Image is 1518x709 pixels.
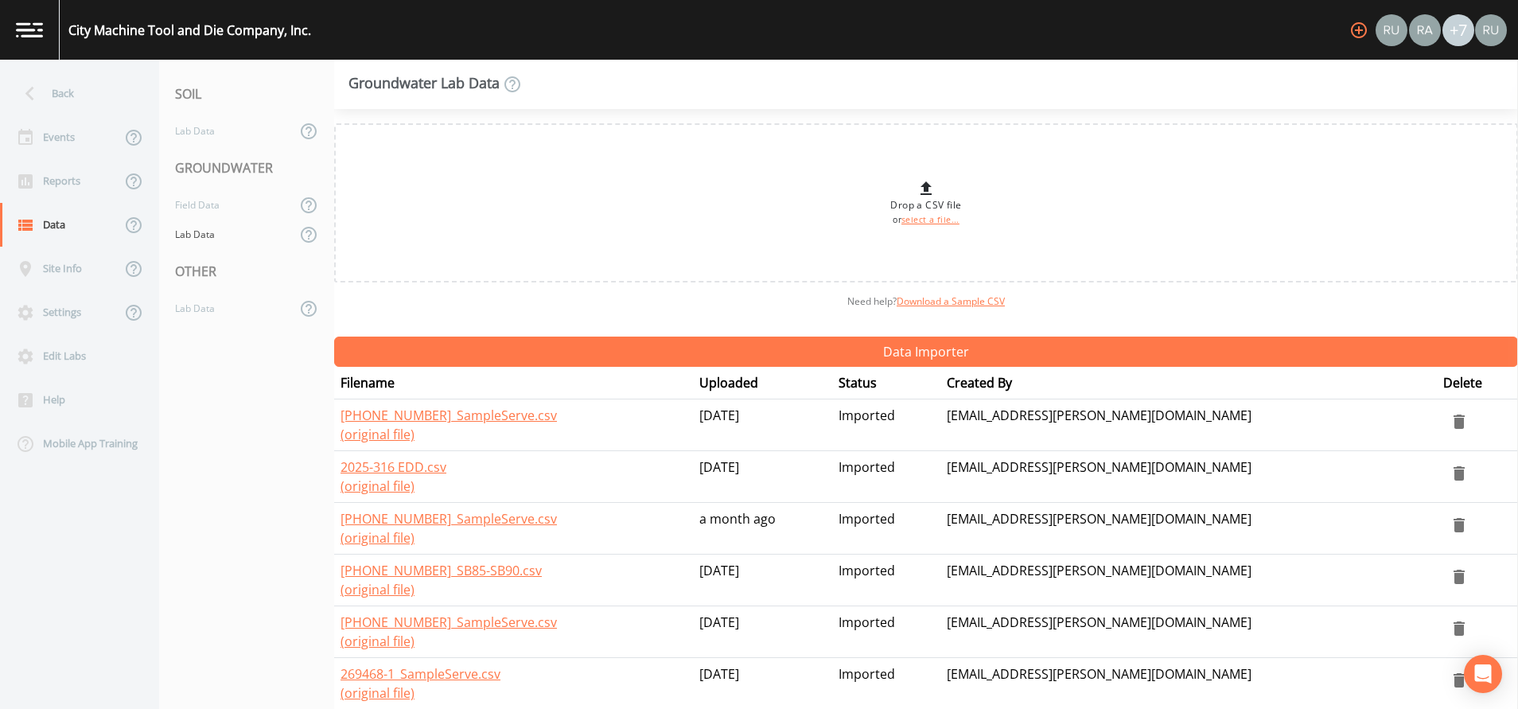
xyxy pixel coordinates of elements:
[693,399,832,450] td: [DATE]
[901,214,959,225] a: select a file...
[940,606,1437,657] td: [EMAIL_ADDRESS][PERSON_NAME][DOMAIN_NAME]
[341,614,557,631] a: [PHONE_NUMBER]_SampleServe.csv
[1442,14,1474,46] div: +7
[693,606,832,657] td: [DATE]
[341,510,557,528] a: [PHONE_NUMBER]_SampleServe.csv
[1408,14,1442,46] div: Radlie J Storer
[832,367,940,399] th: Status
[159,146,334,190] div: GROUNDWATER
[832,502,940,554] td: Imported
[341,426,415,443] a: (original file)
[847,294,1005,308] span: Need help?
[341,581,415,598] a: (original file)
[159,220,296,249] a: Lab Data
[341,407,557,424] a: [PHONE_NUMBER]_SampleServe.csv
[1376,14,1407,46] img: a5c06d64ce99e847b6841ccd0307af82
[1437,367,1518,399] th: Delete
[16,22,43,37] img: logo
[159,249,334,294] div: OTHER
[893,214,959,225] small: or
[1443,664,1475,696] button: delete
[341,529,415,547] a: (original file)
[334,367,693,399] th: Filename
[832,554,940,606] td: Imported
[940,367,1437,399] th: Created By
[1464,655,1502,693] div: Open Intercom Messenger
[1443,458,1475,489] button: delete
[832,450,940,502] td: Imported
[341,665,500,683] a: 269468-1_SampleServe.csv
[1443,561,1475,593] button: delete
[832,657,940,709] td: Imported
[693,367,832,399] th: Uploaded
[341,684,415,702] a: (original file)
[693,554,832,606] td: [DATE]
[334,337,1518,367] button: Data Importer
[897,294,1005,308] a: Download a Sample CSV
[159,116,296,146] a: Lab Data
[693,502,832,554] td: a month ago
[1443,613,1475,645] button: delete
[341,562,542,579] a: [PHONE_NUMBER]_SB85-SB90.csv
[1443,406,1475,438] button: delete
[341,477,415,495] a: (original file)
[1475,14,1507,46] img: a5c06d64ce99e847b6841ccd0307af82
[693,657,832,709] td: [DATE]
[341,633,415,650] a: (original file)
[832,399,940,450] td: Imported
[940,450,1437,502] td: [EMAIL_ADDRESS][PERSON_NAME][DOMAIN_NAME]
[159,294,296,323] a: Lab Data
[348,75,522,94] div: Groundwater Lab Data
[1443,509,1475,541] button: delete
[940,657,1437,709] td: [EMAIL_ADDRESS][PERSON_NAME][DOMAIN_NAME]
[68,21,311,40] div: City Machine Tool and Die Company, Inc.
[341,458,446,476] a: 2025-316 EDD.csv
[159,72,334,116] div: SOIL
[693,450,832,502] td: [DATE]
[940,502,1437,554] td: [EMAIL_ADDRESS][PERSON_NAME][DOMAIN_NAME]
[890,179,961,227] div: Drop a CSV file
[159,190,296,220] a: Field Data
[940,399,1437,450] td: [EMAIL_ADDRESS][PERSON_NAME][DOMAIN_NAME]
[1409,14,1441,46] img: 7493944169e4cb9b715a099ebe515ac2
[1375,14,1408,46] div: Russell Schindler
[832,606,940,657] td: Imported
[940,554,1437,606] td: [EMAIL_ADDRESS][PERSON_NAME][DOMAIN_NAME]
